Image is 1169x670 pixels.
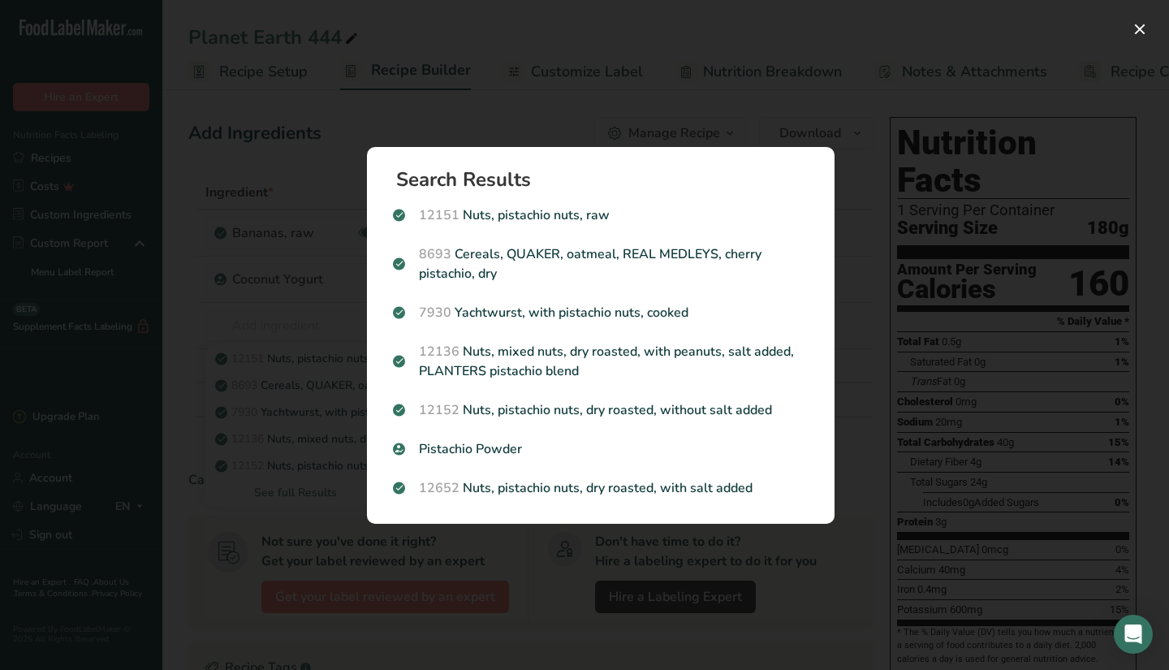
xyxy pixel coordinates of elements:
[393,205,809,225] p: Nuts, pistachio nuts, raw
[393,439,809,459] p: Pistachio Powder
[419,304,451,322] span: 7930
[1114,615,1153,654] div: Open Intercom Messenger
[393,303,809,322] p: Yachtwurst, with pistachio nuts, cooked
[393,478,809,498] p: Nuts, pistachio nuts, dry roasted, with salt added
[419,401,459,419] span: 12152
[419,245,451,263] span: 8693
[419,479,459,497] span: 12652
[419,343,459,361] span: 12136
[393,400,809,420] p: Nuts, pistachio nuts, dry roasted, without salt added
[419,206,459,224] span: 12151
[393,342,809,381] p: Nuts, mixed nuts, dry roasted, with peanuts, salt added, PLANTERS pistachio blend
[393,244,809,283] p: Cereals, QUAKER, oatmeal, REAL MEDLEYS, cherry pistachio, dry
[396,170,818,189] h1: Search Results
